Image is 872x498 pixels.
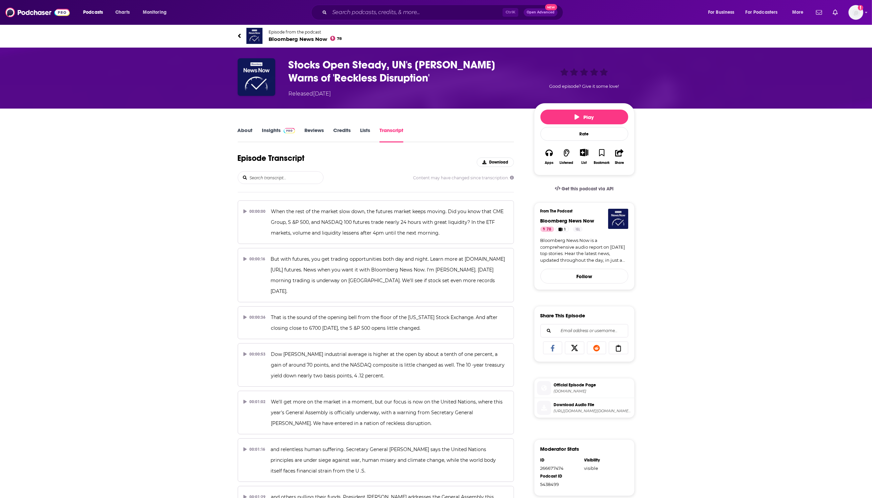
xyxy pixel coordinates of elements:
a: Show notifications dropdown [830,7,840,18]
img: User Profile [849,5,863,20]
a: About [238,127,253,142]
span: Download [489,160,508,165]
div: 00:01:02 [243,396,266,407]
a: Charts [111,7,134,18]
a: Bloomberg News Now [540,217,594,224]
div: Share [615,161,624,165]
span: and relentless human suffering. Secretary General [PERSON_NAME] says the United Nations principle... [271,446,497,474]
span: Ctrl K [503,8,518,17]
button: Bookmark [593,144,611,169]
span: Play [575,114,594,120]
div: Released [DATE] [289,90,331,98]
a: 1 [556,227,569,232]
div: Listened [560,161,574,165]
a: Lists [360,127,370,142]
span: Charts [115,8,130,17]
h3: Moderator Stats [540,446,579,452]
button: 00:00:00When the rest of the market slow down, the futures market keeps moving. Did you know that... [238,200,514,244]
div: Apps [545,161,554,165]
a: Bloomberg News NowEpisode from the podcastBloomberg News Now78 [238,28,635,44]
a: Credits [333,127,351,142]
button: 00:01:02We'll get more on the market in a moment, but our focus is now on the United Nations, whe... [238,391,514,434]
h3: From The Podcast [540,209,623,213]
button: 00:00:36That is the sound of the opening bell from the floor of the [US_STATE] Stock Exchange. An... [238,306,514,339]
a: Share on Reddit [587,341,606,354]
div: 00:01:16 [243,444,266,455]
a: Transcript [380,127,403,142]
a: InsightsPodchaser Pro [262,127,295,142]
span: But with futures, you get trading opportunities both day and night. Learn more at [DOMAIN_NAME][U... [271,256,505,294]
div: 00:00:16 [243,254,266,264]
img: Stocks Open Steady, UN's Guterres Warns of 'Reckless Disruption' [238,58,275,96]
button: open menu [138,7,175,18]
a: 78 [540,227,554,232]
span: Good episode? Give it some love! [549,84,619,89]
div: Rate [540,127,628,141]
input: Email address or username... [546,324,623,337]
input: Search transcript... [249,172,323,184]
div: List [582,161,587,165]
span: Get this podcast via API [562,186,614,192]
a: Get this podcast via API [549,181,619,197]
div: Search podcasts, credits, & more... [317,5,570,20]
span: https://podtrac.com/pts/redirect.mp3/tracking.swap.fm/track/UVBrz8bN8aM2Xe47PEPu/traffic.omny.fm/... [554,409,632,414]
span: For Podcasters [746,8,778,17]
span: 1 [565,226,566,233]
button: Open AdvancedNew [524,8,558,16]
span: 78 [337,37,342,40]
button: open menu [741,7,788,18]
button: Follow [540,269,628,284]
a: Share on X/Twitter [565,341,584,354]
button: 00:00:53Dow [PERSON_NAME] industrial average is higher at the open by about a tenth of one percen... [238,343,514,387]
img: Podchaser Pro [284,128,295,133]
div: 5438499 [540,482,580,487]
div: Bookmark [594,161,609,165]
button: Listened [558,144,575,169]
a: Bloomberg News Now is a comprehensive audio report on [DATE] top stories. Hear the latest news, u... [540,237,628,263]
div: ID [540,457,580,463]
button: Show More Button [577,149,591,156]
span: Official Episode Page [554,382,632,388]
img: Bloomberg News Now [608,209,628,229]
a: Show notifications dropdown [813,7,825,18]
span: For Business [708,8,735,17]
div: 00:00:53 [243,349,266,360]
div: Search followers [540,324,628,337]
img: Podchaser - Follow, Share and Rate Podcasts [5,6,70,19]
button: open menu [788,7,812,18]
button: 00:01:16and relentless human suffering. Secretary General [PERSON_NAME] says the United Nations p... [238,438,514,482]
h3: Share This Episode [540,312,585,319]
button: Download [477,158,514,167]
a: Reviews [304,127,324,142]
span: Download Audio File [554,402,632,408]
button: Apps [540,144,558,169]
div: 266677474 [540,465,580,471]
svg: Add a profile image [858,5,863,10]
div: 00:00:00 [243,206,266,217]
span: When the rest of the market slow down, the futures market keeps moving. Did you know that CME Gro... [271,208,505,236]
span: Open Advanced [527,11,555,14]
div: 00:00:36 [243,312,266,323]
span: Monitoring [143,8,167,17]
span: Dow [PERSON_NAME] industrial average is higher at the open by about a tenth of one percent, a gai... [271,351,506,379]
button: open menu [78,7,112,18]
span: Episode from the podcast [269,29,342,35]
div: visible [584,465,624,471]
h1: Episode Transcript [238,153,305,163]
button: Share [611,144,628,169]
h3: Stocks Open Steady, UN's Guterres Warns of 'Reckless Disruption' [289,58,523,84]
span: That is the sound of the opening bell from the floor of the [US_STATE] Stock Exchange. And after ... [271,314,499,331]
span: Bloomberg News Now [269,36,342,42]
button: open menu [703,7,743,18]
img: Bloomberg News Now [246,28,263,44]
span: Content may have changed since transcription. [413,175,514,180]
div: Show More ButtonList [575,144,593,169]
span: 78 [547,226,551,233]
button: Show profile menu [849,5,863,20]
a: Download Audio File[URL][DOMAIN_NAME][DOMAIN_NAME][DOMAIN_NAME] [537,401,632,415]
span: New [545,4,557,10]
